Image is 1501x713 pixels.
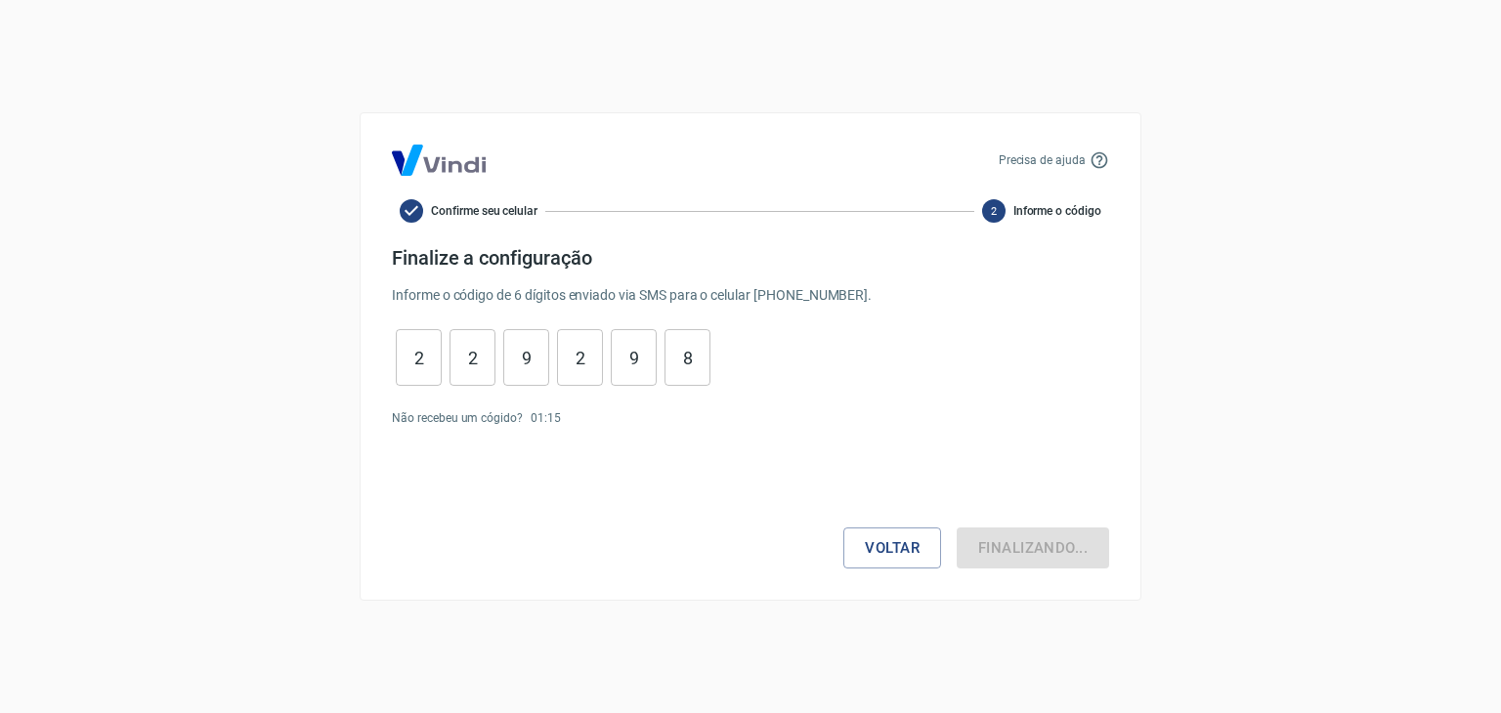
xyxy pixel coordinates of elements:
img: Logo Vind [392,145,486,176]
button: Voltar [843,527,941,568]
p: Precisa de ajuda [999,151,1086,169]
text: 2 [991,205,997,218]
span: Confirme seu celular [431,202,537,220]
p: Não recebeu um cógido? [392,409,523,427]
span: Informe o código [1013,202,1101,220]
p: 01 : 15 [531,409,561,427]
h4: Finalize a configuração [392,246,1109,270]
p: Informe o código de 6 dígitos enviado via SMS para o celular [PHONE_NUMBER] . [392,285,1109,306]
